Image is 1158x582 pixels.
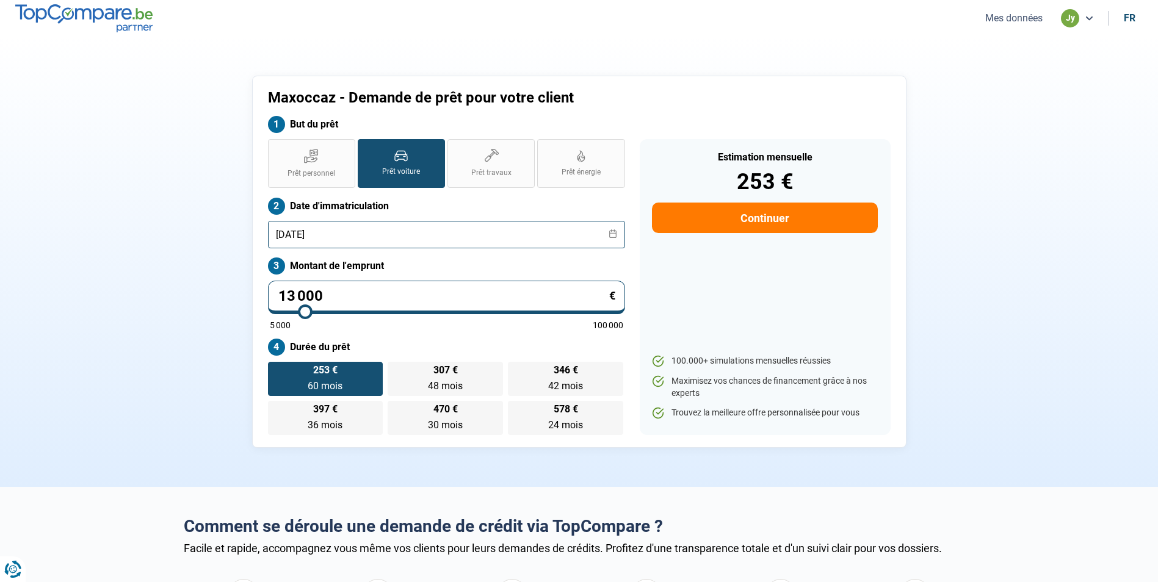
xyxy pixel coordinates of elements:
[428,419,463,431] span: 30 mois
[268,339,625,356] label: Durée du prêt
[268,221,625,248] input: jj/mm/aaaa
[1124,12,1135,24] div: fr
[268,198,625,215] label: Date d'immatriculation
[184,516,975,537] h2: Comment se déroule une demande de crédit via TopCompare ?
[982,12,1046,24] button: Mes données
[15,4,153,32] img: TopCompare.be
[609,290,615,301] span: €
[308,419,342,431] span: 36 mois
[268,116,625,133] label: But du prêt
[308,380,342,392] span: 60 mois
[471,168,512,178] span: Prêt travaux
[548,380,583,392] span: 42 mois
[288,168,335,179] span: Prêt personnel
[433,365,458,375] span: 307 €
[652,153,877,162] div: Estimation mensuelle
[184,542,975,555] div: Facile et rapide, accompagnez vous même vos clients pour leurs demandes de crédits. Profitez d'un...
[548,419,583,431] span: 24 mois
[313,365,338,375] span: 253 €
[652,171,877,193] div: 253 €
[593,321,623,329] span: 100 000
[382,167,420,177] span: Prêt voiture
[652,407,877,419] li: Trouvez la meilleure offre personnalisée pour vous
[652,355,877,367] li: 100.000+ simulations mensuelles réussies
[652,375,877,399] li: Maximisez vos chances de financement grâce à nos experts
[554,365,578,375] span: 346 €
[562,167,601,178] span: Prêt énergie
[652,203,877,233] button: Continuer
[268,257,625,275] label: Montant de l'emprunt
[554,404,578,414] span: 578 €
[313,404,338,414] span: 397 €
[268,89,731,107] h1: Maxoccaz - Demande de prêt pour votre client
[1061,9,1079,27] div: jy
[428,380,463,392] span: 48 mois
[433,404,458,414] span: 470 €
[270,321,291,329] span: 5 000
